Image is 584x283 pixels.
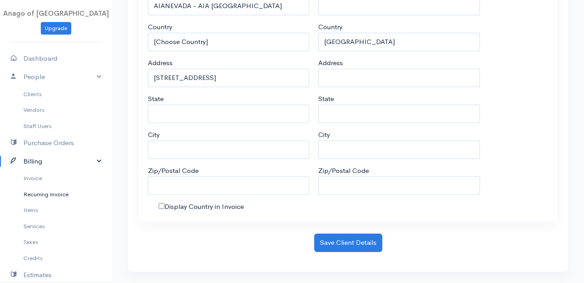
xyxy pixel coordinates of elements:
[318,130,330,140] label: City
[41,22,71,35] a: Upgrade
[148,22,172,32] label: Country
[148,94,164,104] label: State
[148,166,199,176] label: Zip/Postal Code
[318,166,369,176] label: Zip/Postal Code
[314,234,382,252] button: Save Client Details
[318,22,342,32] label: Country
[3,9,109,18] span: Anago of [GEOGRAPHIC_DATA]
[318,94,334,104] label: State
[148,130,160,140] label: City
[148,58,173,68] label: Address
[318,58,343,68] label: Address
[164,202,244,212] label: Display Country in Invoice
